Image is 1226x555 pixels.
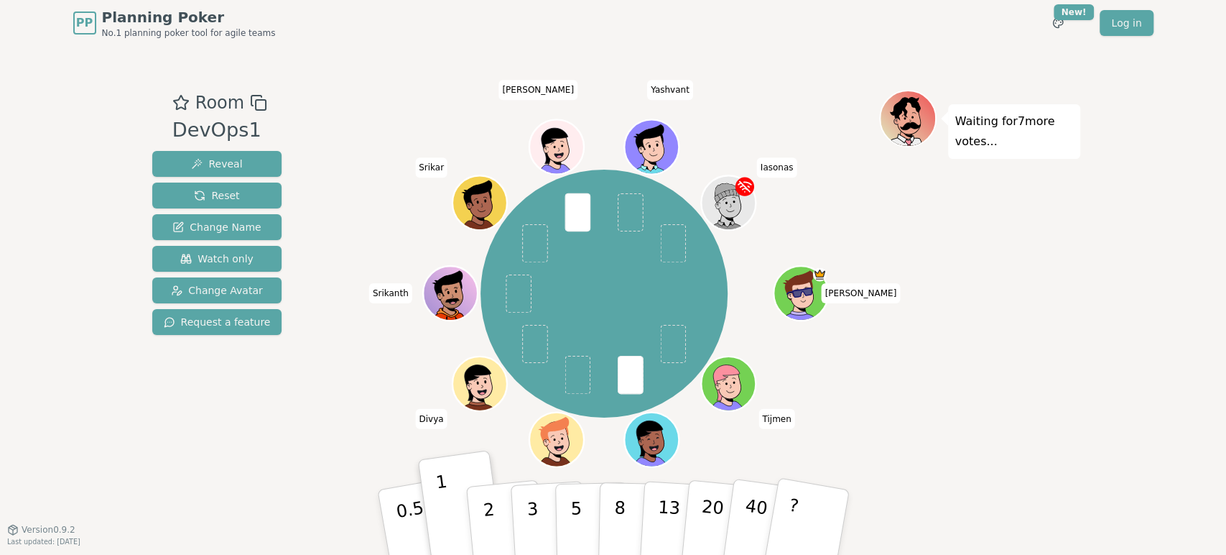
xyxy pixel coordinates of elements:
span: Click to change your name [415,158,447,178]
span: Last updated: [DATE] [7,538,80,546]
span: Martin is the host [813,268,827,282]
button: Request a feature [152,309,282,335]
span: Click to change your name [821,283,900,303]
span: Reveal [191,157,242,171]
span: Room [195,90,244,116]
button: Version0.9.2 [7,524,75,536]
button: Add as favourite [172,90,190,116]
button: Change Avatar [152,277,282,303]
div: New! [1054,4,1095,20]
span: Planning Poker [102,7,276,27]
span: Change Avatar [171,283,263,298]
span: Click to change your name [415,409,447,429]
button: Reveal [152,151,282,177]
span: Click to change your name [758,409,794,429]
span: Change Name [172,220,261,234]
span: Click to change your name [498,81,577,101]
button: Change Name [152,214,282,240]
span: PP [76,14,93,32]
span: Watch only [180,252,254,266]
span: Click to change your name [369,283,412,303]
button: Reset [152,183,282,208]
span: Version 0.9.2 [22,524,75,536]
button: Click to change your avatar [626,414,677,465]
p: 1 [435,472,456,550]
div: DevOps1 [172,116,267,145]
span: Request a feature [164,315,271,329]
span: Reset [194,188,239,203]
a: Log in [1100,10,1153,36]
button: Watch only [152,246,282,272]
button: New! [1045,10,1071,36]
span: No.1 planning poker tool for agile teams [102,27,276,39]
span: Click to change your name [757,158,797,178]
span: Click to change your name [647,81,693,101]
p: Waiting for 7 more votes... [955,111,1073,152]
a: PPPlanning PokerNo.1 planning poker tool for agile teams [73,7,276,39]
